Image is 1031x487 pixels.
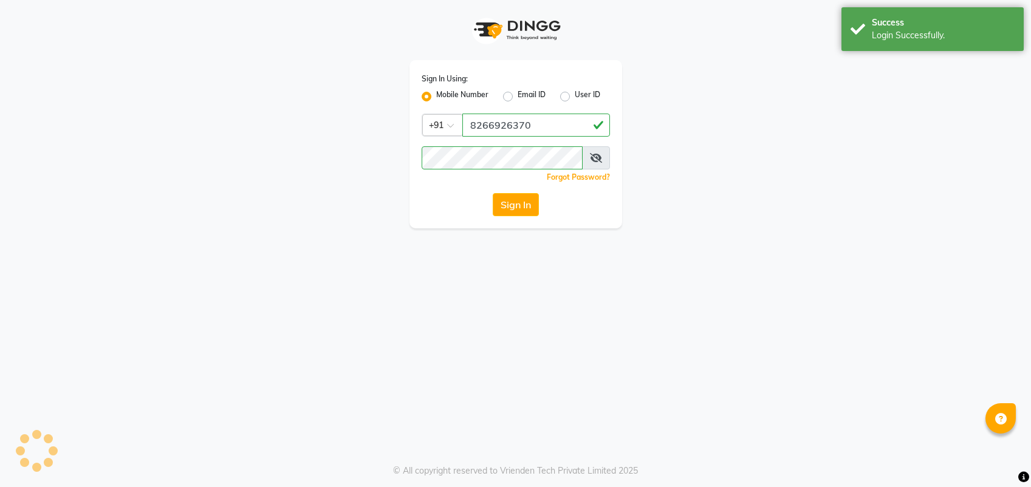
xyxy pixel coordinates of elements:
button: Sign In [493,193,539,216]
img: logo1.svg [467,12,564,48]
div: Success [872,16,1015,29]
label: Sign In Using: [422,73,468,84]
a: Forgot Password? [547,172,610,182]
label: User ID [575,89,600,104]
div: Login Successfully. [872,29,1015,42]
input: Username [422,146,583,169]
label: Email ID [518,89,546,104]
label: Mobile Number [436,89,488,104]
input: Username [462,114,610,137]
